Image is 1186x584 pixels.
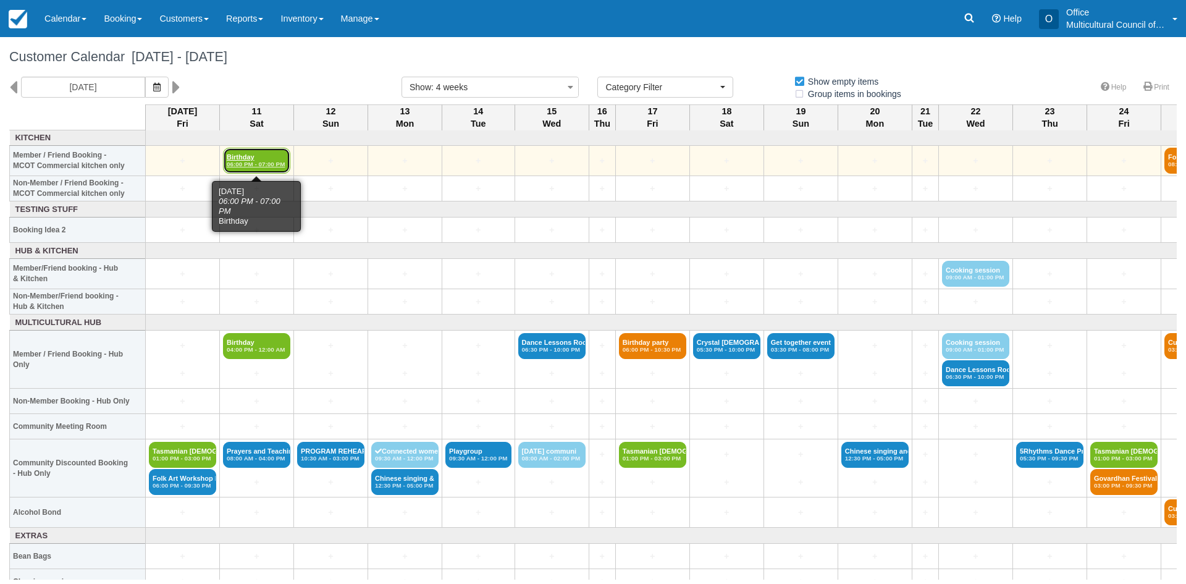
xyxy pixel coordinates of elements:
a: Prayers and Teaching08:00 AM - 04:00 PM [223,442,290,468]
a: + [915,395,935,408]
th: 20 Mon [838,104,912,130]
th: 15 Wed [515,104,589,130]
a: Dance Lessons Rock n06:30 PM - 10:00 PM [942,360,1009,386]
a: Get together event03:30 PM - 08:00 PM [767,333,835,359]
a: Extras [13,530,143,542]
a: + [149,224,216,237]
a: + [693,550,760,563]
a: Kitchen [13,132,143,144]
a: + [942,295,1009,308]
a: Chinese singing &12:30 PM - 05:00 PM [371,469,439,495]
a: Crystal [DEMOGRAPHIC_DATA] Quiz n05:30 PM - 10:00 PM [693,333,760,359]
a: + [942,182,1009,195]
a: + [445,295,511,308]
a: + [1090,224,1158,237]
a: + [693,395,760,408]
a: + [371,395,439,408]
a: + [223,268,290,281]
a: + [942,550,1009,563]
a: + [1090,268,1158,281]
a: + [1090,339,1158,352]
span: Help [1003,14,1022,23]
th: Booking Idea 2 [10,218,146,243]
th: Non-Member / Friend Booking - MCOT Commercial kitchen only [10,176,146,201]
a: + [518,476,586,489]
th: Member/Friend booking - Hub & Kitchen [10,259,146,289]
th: 19 Sun [763,104,838,130]
a: + [371,420,439,433]
a: + [149,295,216,308]
a: + [149,550,216,563]
a: + [518,506,586,519]
a: + [592,154,612,167]
a: + [297,154,364,167]
button: Category Filter [597,77,733,98]
a: + [149,395,216,408]
a: + [149,339,216,352]
a: + [767,295,835,308]
a: + [915,476,935,489]
a: + [915,154,935,167]
a: + [1090,182,1158,195]
a: + [915,550,935,563]
a: + [619,550,686,563]
a: + [915,506,935,519]
th: Non-Member Booking - Hub Only [10,389,146,414]
a: + [592,395,612,408]
a: + [841,395,909,408]
a: Tasmanian [DEMOGRAPHIC_DATA] Ass01:00 PM - 03:00 PM [1090,442,1158,468]
a: Birthday party06:00 PM - 10:30 PM [619,333,686,359]
a: + [149,506,216,519]
a: + [1016,420,1083,433]
a: + [518,154,586,167]
a: Dance Lessons Rock n06:30 PM - 10:00 PM [518,333,586,359]
th: 22 Wed [939,104,1013,130]
a: + [841,367,909,380]
a: + [693,506,760,519]
a: + [693,154,760,167]
em: 03:30 PM - 08:00 PM [771,346,831,353]
a: + [518,367,586,380]
a: + [619,154,686,167]
a: + [297,182,364,195]
th: Alcohol Bond [10,497,146,528]
a: + [518,268,586,281]
a: + [841,268,909,281]
th: 16 Thu [589,104,615,130]
a: + [445,506,511,519]
span: Group items in bookings [794,89,911,98]
a: + [767,395,835,408]
a: + [915,420,935,433]
span: Show empty items [794,77,888,85]
a: + [371,367,439,380]
a: + [1016,550,1083,563]
a: + [915,367,935,380]
th: 12 Sun [294,104,368,130]
a: + [1016,395,1083,408]
a: + [841,339,909,352]
a: Help [1093,78,1134,96]
a: [DATE] communi08:00 AM - 02:00 PM [518,442,586,468]
em: 01:00 PM - 03:00 PM [623,455,683,462]
a: + [518,224,586,237]
div: O [1039,9,1059,29]
a: + [841,154,909,167]
em: 09:30 AM - 12:00 PM [449,455,508,462]
em: 12:30 PM - 05:00 PM [845,455,905,462]
a: + [297,367,364,380]
a: + [619,224,686,237]
button: Show: 4 weeks [402,77,579,98]
a: + [767,420,835,433]
a: + [371,268,439,281]
a: + [841,224,909,237]
a: + [767,224,835,237]
a: + [223,476,290,489]
a: + [693,224,760,237]
a: + [942,448,1009,461]
img: checkfront-main-nav-mini-logo.png [9,10,27,28]
th: Bean Bags [10,544,146,569]
th: 21 Tue [912,104,938,130]
a: + [915,268,935,281]
a: Hub & Kitchen [13,245,143,257]
a: Birthday06:00 PM - 07:00 PM [223,148,290,174]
